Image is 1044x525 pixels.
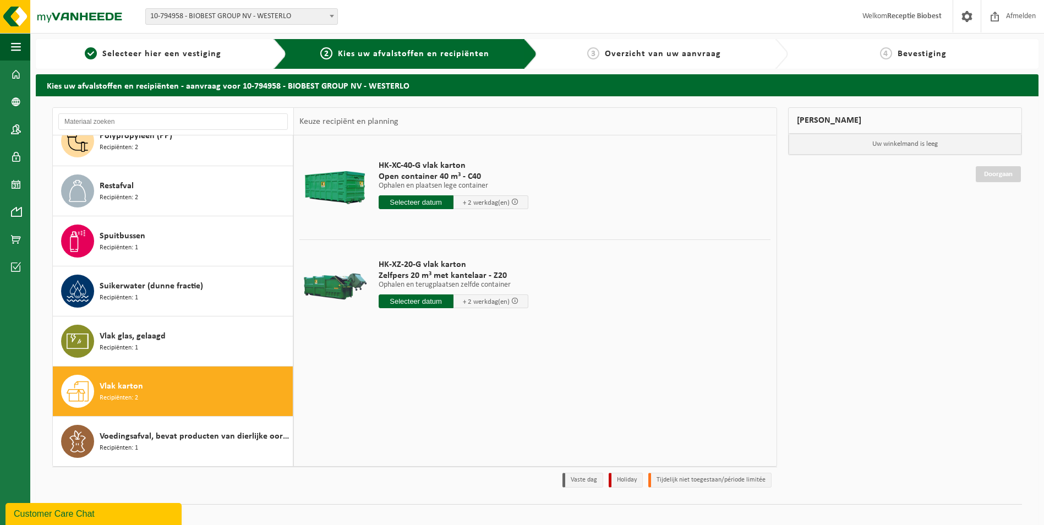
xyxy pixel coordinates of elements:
button: Voedingsafval, bevat producten van dierlijke oorsprong, onverpakt, categorie 3 Recipiënten: 1 [53,417,293,466]
span: Zelfpers 20 m³ met kantelaar - Z20 [379,270,528,281]
span: Recipiënten: 2 [100,393,138,403]
input: Selecteer datum [379,294,453,308]
span: + 2 werkdag(en) [463,298,510,305]
a: Doorgaan [976,166,1021,182]
span: Polypropyleen (PP) [100,129,172,143]
span: 3 [587,47,599,59]
button: Restafval Recipiënten: 2 [53,166,293,216]
p: Ophalen en plaatsen lege container [379,182,528,190]
span: HK-XZ-20-G vlak karton [379,259,528,270]
span: Selecteer hier een vestiging [102,50,221,58]
button: Polypropyleen (PP) Recipiënten: 2 [53,116,293,166]
span: Recipiënten: 2 [100,143,138,153]
span: Overzicht van uw aanvraag [605,50,721,58]
strong: Receptie Biobest [887,12,942,20]
span: Recipiënten: 2 [100,193,138,203]
button: Spuitbussen Recipiënten: 1 [53,216,293,266]
span: Voedingsafval, bevat producten van dierlijke oorsprong, onverpakt, categorie 3 [100,430,290,443]
a: 1Selecteer hier een vestiging [41,47,265,61]
button: Suikerwater (dunne fractie) Recipiënten: 1 [53,266,293,316]
input: Selecteer datum [379,195,453,209]
span: 2 [320,47,332,59]
li: Vaste dag [562,473,603,488]
span: Suikerwater (dunne fractie) [100,280,203,293]
p: Ophalen en terugplaatsen zelfde container [379,281,528,289]
iframe: chat widget [6,501,184,525]
div: [PERSON_NAME] [788,107,1023,134]
p: Uw winkelmand is leeg [789,134,1022,155]
span: 10-794958 - BIOBEST GROUP NV - WESTERLO [145,8,338,25]
span: Kies uw afvalstoffen en recipiënten [338,50,489,58]
span: Open container 40 m³ - C40 [379,171,528,182]
span: 1 [85,47,97,59]
span: Restafval [100,179,134,193]
li: Tijdelijk niet toegestaan/période limitée [648,473,772,488]
input: Materiaal zoeken [58,113,288,130]
span: Recipiënten: 1 [100,243,138,253]
span: HK-XC-40-G vlak karton [379,160,528,171]
span: Vlak glas, gelaagd [100,330,166,343]
span: 10-794958 - BIOBEST GROUP NV - WESTERLO [146,9,337,24]
span: 4 [880,47,892,59]
div: Keuze recipiënt en planning [294,108,404,135]
li: Holiday [609,473,643,488]
span: Spuitbussen [100,229,145,243]
span: + 2 werkdag(en) [463,199,510,206]
span: Recipiënten: 1 [100,443,138,453]
button: Vlak glas, gelaagd Recipiënten: 1 [53,316,293,367]
button: Vlak karton Recipiënten: 2 [53,367,293,417]
span: Bevestiging [898,50,947,58]
span: Recipiënten: 1 [100,343,138,353]
span: Vlak karton [100,380,143,393]
h2: Kies uw afvalstoffen en recipiënten - aanvraag voor 10-794958 - BIOBEST GROUP NV - WESTERLO [36,74,1038,96]
span: Recipiënten: 1 [100,293,138,303]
